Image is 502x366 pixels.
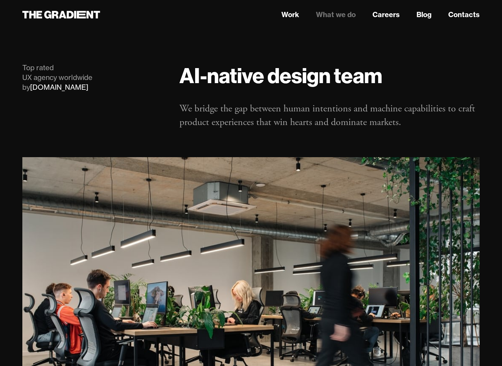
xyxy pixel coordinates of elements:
a: Careers [372,9,400,20]
a: Contacts [448,9,480,20]
p: We bridge the gap between human intentions and machine capabilities to craft product experiences ... [179,102,480,129]
a: Work [281,9,299,20]
a: Blog [416,9,431,20]
div: Top rated UX agency worldwide by [22,63,165,92]
a: What we do [316,9,356,20]
h1: AI-native design team [179,63,480,88]
a: [DOMAIN_NAME] [30,83,88,91]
